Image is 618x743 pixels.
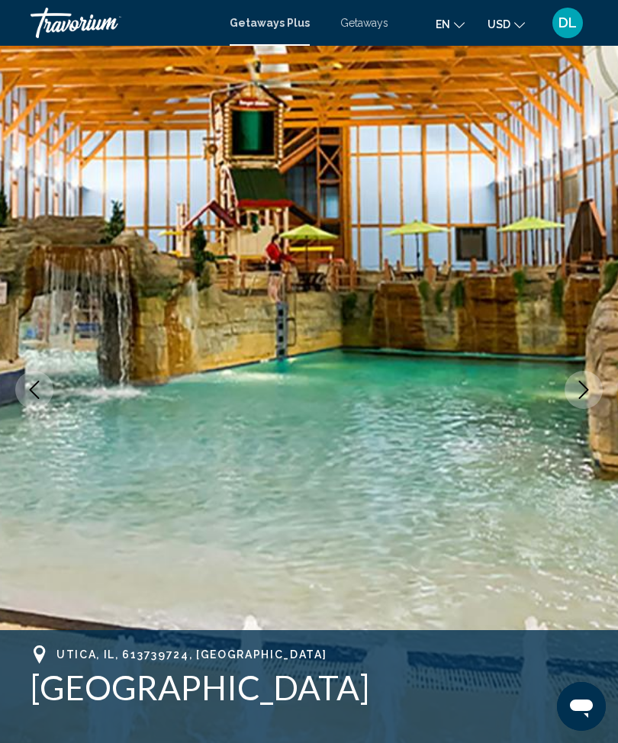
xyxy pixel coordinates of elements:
span: Utica, IL, 613739724, [GEOGRAPHIC_DATA] [56,648,327,661]
h1: [GEOGRAPHIC_DATA] [31,667,587,707]
a: Getaways [340,17,388,29]
a: Getaways Plus [230,17,310,29]
button: Previous image [15,371,53,409]
span: USD [488,18,510,31]
iframe: Button to launch messaging window [557,682,606,731]
span: DL [558,15,577,31]
button: User Menu [548,7,587,39]
button: Next image [565,371,603,409]
a: Travorium [31,8,214,38]
span: en [436,18,450,31]
button: Change currency [488,13,525,35]
button: Change language [436,13,465,35]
